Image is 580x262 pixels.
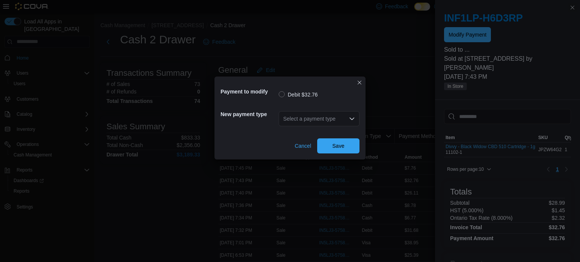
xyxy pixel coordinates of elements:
[349,116,355,122] button: Open list of options
[279,90,318,99] label: Debit $32.76
[221,84,277,99] h5: Payment to modify
[332,142,344,150] span: Save
[355,78,364,87] button: Closes this modal window
[295,142,311,150] span: Cancel
[283,114,284,123] input: Accessible screen reader label
[221,107,277,122] h5: New payment type
[317,138,359,153] button: Save
[292,138,314,153] button: Cancel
